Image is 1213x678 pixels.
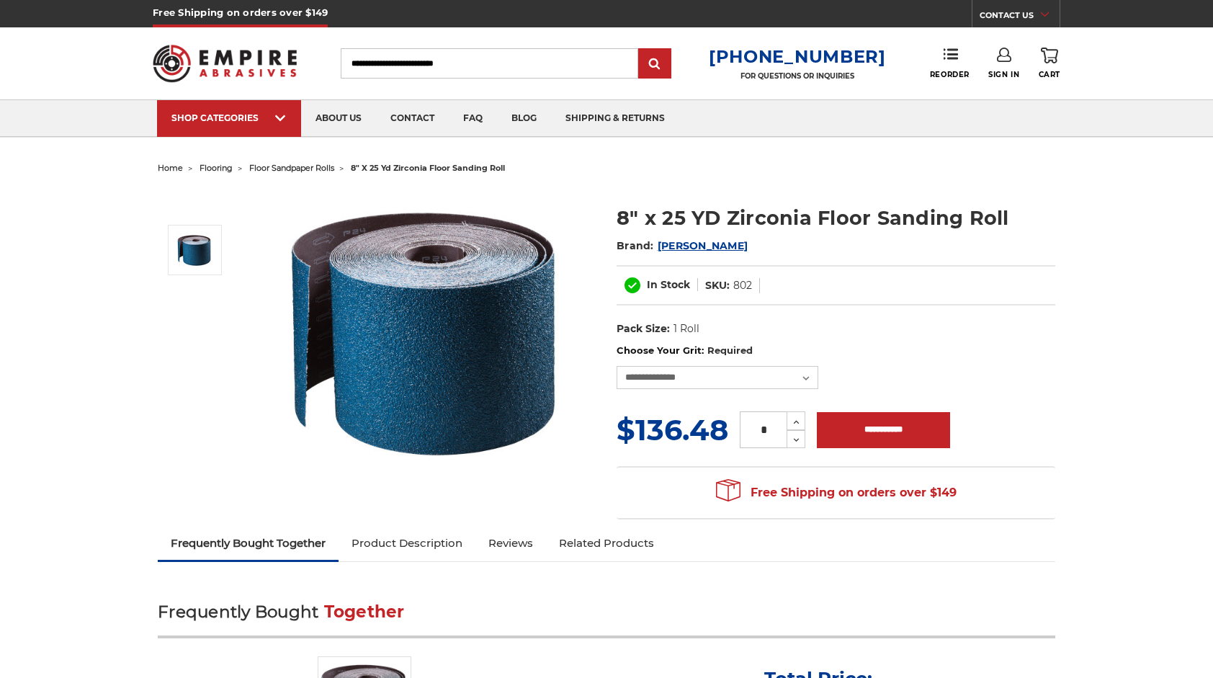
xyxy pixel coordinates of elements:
[617,204,1055,232] h1: 8" x 25 YD Zirconia Floor Sanding Roll
[988,70,1019,79] span: Sign In
[449,100,497,137] a: faq
[733,278,752,293] dd: 802
[617,412,728,447] span: $136.48
[158,527,339,559] a: Frequently Bought Together
[707,344,753,356] small: Required
[709,46,886,67] a: [PHONE_NUMBER]
[282,189,570,474] img: Zirconia 8" x 25 YD Floor Sanding Roll
[324,602,405,622] span: Together
[1039,70,1060,79] span: Cart
[617,344,1055,358] label: Choose Your Grit:
[617,321,670,336] dt: Pack Size:
[551,100,679,137] a: shipping & returns
[673,321,699,336] dd: 1 Roll
[475,527,546,559] a: Reviews
[716,478,957,507] span: Free Shipping on orders over $149
[301,100,376,137] a: about us
[351,163,505,173] span: 8" x 25 yd zirconia floor sanding roll
[158,163,183,173] a: home
[705,278,730,293] dt: SKU:
[171,112,287,123] div: SHOP CATEGORIES
[980,7,1060,27] a: CONTACT US
[617,239,654,252] span: Brand:
[158,602,318,622] span: Frequently Bought
[546,527,667,559] a: Related Products
[249,163,334,173] a: floor sandpaper rolls
[200,163,233,173] a: flooring
[176,232,212,268] img: Zirconia 8" x 25 YD Floor Sanding Roll
[1039,48,1060,79] a: Cart
[376,100,449,137] a: contact
[339,527,475,559] a: Product Description
[930,70,970,79] span: Reorder
[709,71,886,81] p: FOR QUESTIONS OR INQUIRIES
[153,35,297,92] img: Empire Abrasives
[658,239,748,252] a: [PERSON_NAME]
[497,100,551,137] a: blog
[640,50,669,79] input: Submit
[647,278,690,291] span: In Stock
[930,48,970,79] a: Reorder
